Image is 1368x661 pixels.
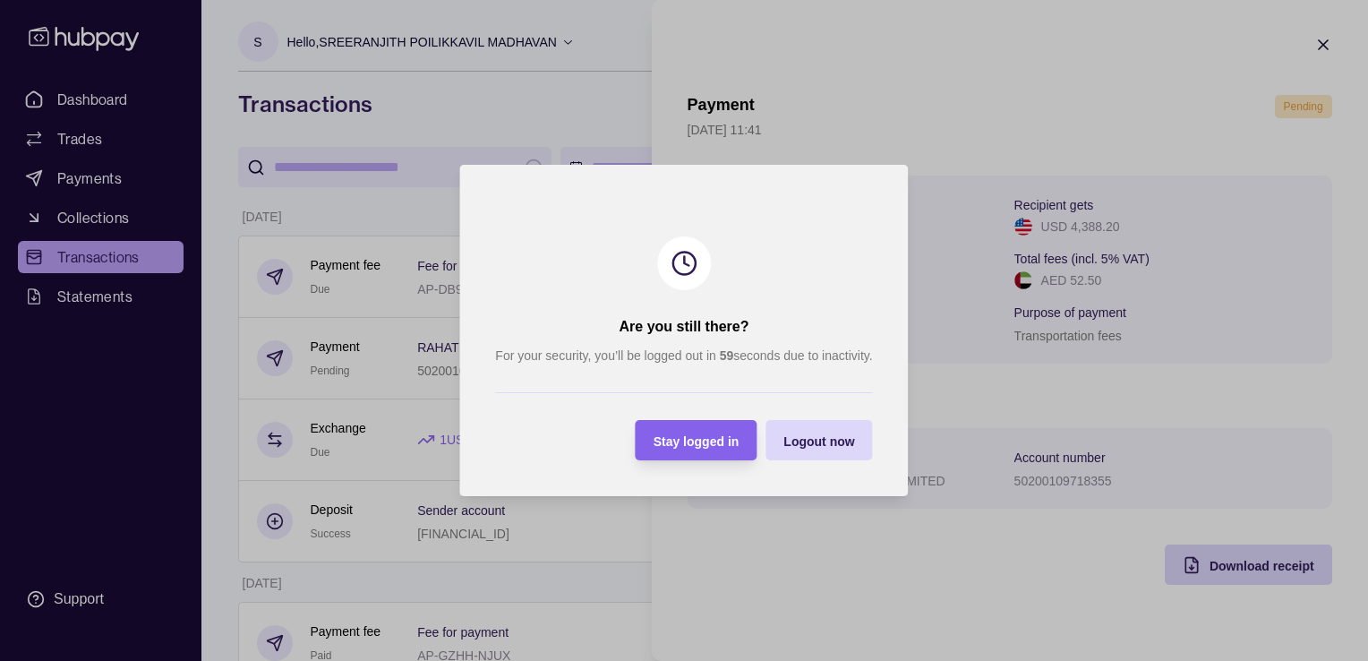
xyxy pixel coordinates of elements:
[720,348,734,363] strong: 59
[654,434,740,449] span: Stay logged in
[620,317,749,337] h2: Are you still there?
[495,346,872,365] p: For your security, you’ll be logged out in seconds due to inactivity.
[636,420,757,460] button: Stay logged in
[765,420,872,460] button: Logout now
[783,434,854,449] span: Logout now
